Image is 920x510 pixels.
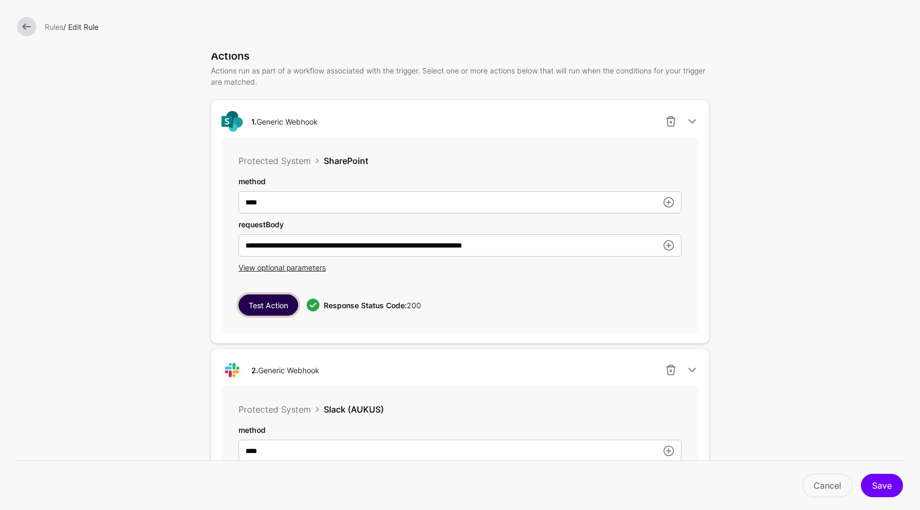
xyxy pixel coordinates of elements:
[319,300,681,311] div: 200
[251,117,257,126] strong: 1.
[802,474,852,497] a: Cancel
[239,176,266,187] label: method
[239,155,311,166] span: Protected System
[211,50,709,62] h3: Actions
[324,155,368,166] span: SharePoint
[239,424,266,435] label: method
[221,111,243,132] img: svg+xml;base64,PD94bWwgdmVyc2lvbj0iMS4wIiBlbmNvZGluZz0idXRmLTgiPz4KPCEtLSBHZW5lcmF0b3I6IEFkb2JlIE...
[247,116,322,127] div: Generic Webhook
[247,365,323,376] div: Generic Webhook
[239,404,311,415] span: Protected System
[239,219,284,230] label: requestBody
[324,301,407,310] strong: Response Status Code:
[45,22,63,31] a: Rules
[239,294,298,316] button: Test Action
[861,474,903,497] button: Save
[324,404,384,415] span: Slack (AUKUS)
[221,359,243,381] img: svg+xml;base64,PHN2ZyB3aWR0aD0iNjQiIGhlaWdodD0iNjQiIHZpZXdCb3g9IjAgMCA2NCA2NCIgZmlsbD0ibm9uZSIgeG...
[239,263,326,272] span: View optional parameters
[40,21,907,32] div: / Edit Rule
[251,366,258,375] strong: 2.
[211,65,709,87] p: Actions run as part of a workflow associated with the trigger. Select one or more actions below t...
